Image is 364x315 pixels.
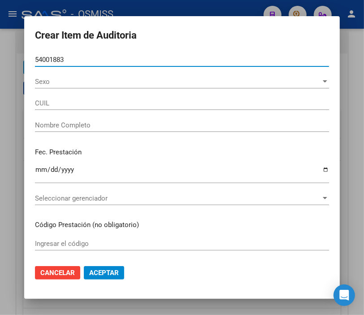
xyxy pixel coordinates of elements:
[89,269,119,277] span: Aceptar
[35,27,329,44] h2: Crear Item de Auditoria
[35,220,329,230] p: Código Prestación (no obligatorio)
[35,266,80,280] button: Cancelar
[84,266,124,280] button: Aceptar
[40,269,75,277] span: Cancelar
[334,284,355,306] div: Open Intercom Messenger
[35,147,329,157] p: Fec. Prestación
[35,78,321,86] span: Sexo
[35,194,321,202] span: Seleccionar gerenciador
